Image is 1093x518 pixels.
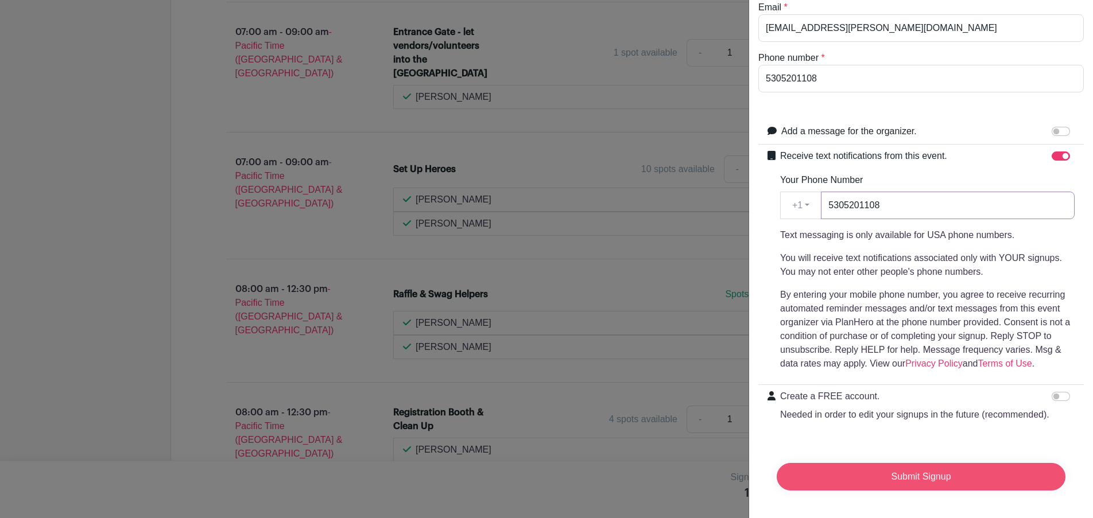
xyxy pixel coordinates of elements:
button: +1 [780,192,821,219]
p: Text messaging is only available for USA phone numbers. [780,228,1075,242]
label: Your Phone Number [780,173,863,187]
a: Privacy Policy [905,359,963,368]
p: You will receive text notifications associated only with YOUR signups. You may not enter other pe... [780,251,1075,279]
a: Terms of Use [978,359,1032,368]
label: Phone number [758,51,819,65]
p: Create a FREE account. [780,390,1049,403]
p: By entering your mobile phone number, you agree to receive recurring automated reminder messages ... [780,288,1075,371]
p: Needed in order to edit your signups in the future (recommended). [780,408,1049,422]
label: Receive text notifications from this event. [780,149,947,163]
label: Add a message for the organizer. [781,124,917,138]
input: Submit Signup [777,463,1065,490]
label: Email [758,1,781,14]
